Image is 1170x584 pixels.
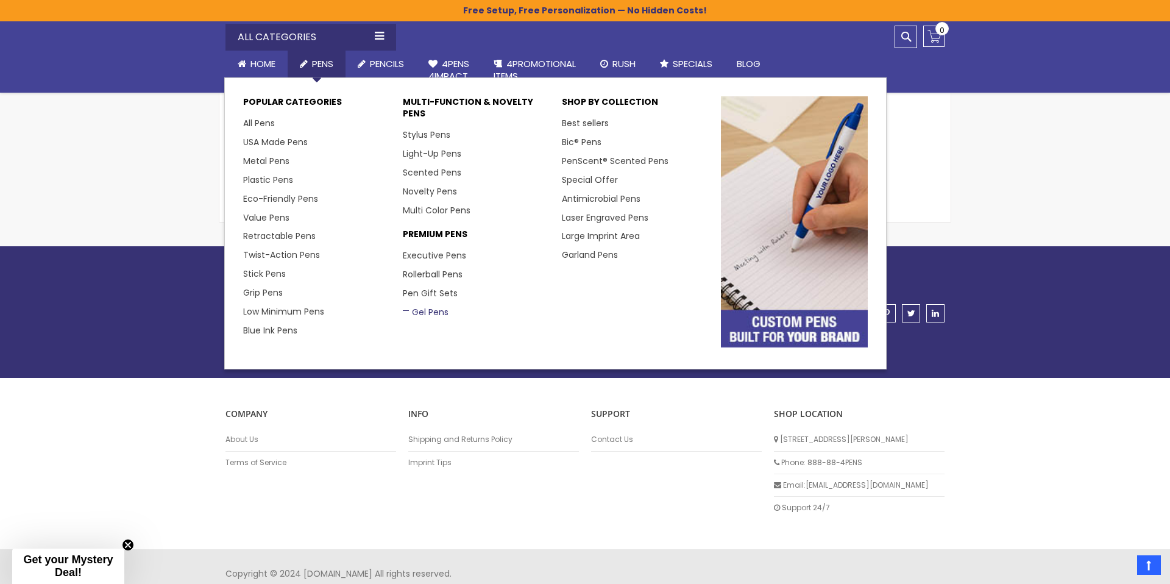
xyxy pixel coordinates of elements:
span: Pens [312,57,333,70]
a: Imprint Tips [408,458,579,468]
a: Retractable Pens [243,230,316,242]
a: twitter [902,304,920,322]
span: 4PROMOTIONAL ITEMS [494,57,576,82]
span: 4Pens 4impact [428,57,469,82]
a: Gel Pens [403,306,448,318]
span: Copyright © 2024 [DOMAIN_NAME] All rights reserved. [225,568,452,580]
span: Rush [612,57,636,70]
a: Metal Pens [243,155,289,167]
span: twitter [907,309,915,318]
span: Blog [737,57,760,70]
a: Value Pens [243,212,289,224]
li: Email: [EMAIL_ADDRESS][DOMAIN_NAME] [774,474,945,497]
span: Get your Mystery Deal! [23,554,113,579]
a: 4PROMOTIONALITEMS [481,51,588,90]
p: Multi-Function & Novelty Pens [403,96,550,126]
span: linkedin [932,309,939,318]
a: Plastic Pens [243,174,293,186]
a: Special Offer [562,174,618,186]
a: Pens [288,51,346,77]
a: Twist-Action Pens [243,249,320,261]
li: Support 24/7 [774,497,945,519]
a: Specials [648,51,725,77]
a: Blog [725,51,773,77]
button: Close teaser [122,539,134,551]
a: Stick Pens [243,268,286,280]
a: About Us [225,435,396,444]
a: Pen Gift Sets [403,287,458,299]
a: Contact Us [591,435,762,444]
a: Best sellers [562,117,609,129]
a: Antimicrobial Pens [562,193,640,205]
a: Rollerball Pens [403,268,463,280]
a: Multi Color Pens [403,204,470,216]
a: PenScent® Scented Pens [562,155,668,167]
a: Large Imprint Area [562,230,640,242]
a: Low Minimum Pens [243,305,324,318]
a: Bic® Pens [562,136,601,148]
a: Blue Ink Pens [243,324,297,337]
a: USA Made Pens [243,136,308,148]
span: Home [250,57,275,70]
a: Stylus Pens [403,129,450,141]
a: Home [225,51,288,77]
a: Rush [588,51,648,77]
a: Laser Engraved Pens [562,212,648,224]
a: Novelty Pens [403,185,457,198]
a: Top [1137,555,1161,575]
a: Garland Pens [562,249,618,261]
span: 0 [940,24,945,36]
img: custom-pens [721,96,868,347]
a: Grip Pens [243,287,283,299]
a: linkedin [926,304,945,322]
a: Executive Pens [403,249,466,262]
p: Support [591,408,762,420]
p: INFO [408,408,579,420]
a: Pencils [346,51,416,77]
a: Light-Up Pens [403,148,461,160]
p: Premium Pens [403,229,550,246]
p: Popular Categories [243,96,390,114]
p: COMPANY [225,408,396,420]
span: Specials [673,57,712,70]
a: All Pens [243,117,275,129]
a: 4Pens4impact [416,51,481,90]
a: Scented Pens [403,166,461,179]
p: SHOP LOCATION [774,408,945,420]
li: [STREET_ADDRESS][PERSON_NAME] [774,429,945,451]
a: 0 [923,26,945,47]
a: Terms of Service [225,458,396,468]
div: All Categories [225,24,396,51]
div: Get your Mystery Deal!Close teaser [12,549,124,584]
a: Shipping and Returns Policy [408,435,579,444]
span: Pencils [370,57,404,70]
li: Phone: 888-88-4PENS [774,452,945,474]
p: Shop By Collection [562,96,709,114]
a: Eco-Friendly Pens [243,193,318,205]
